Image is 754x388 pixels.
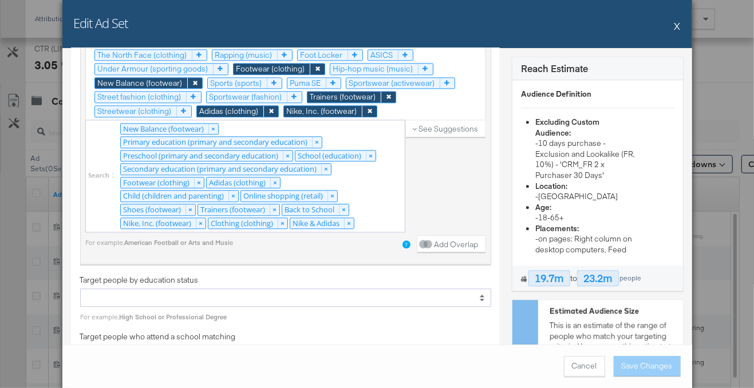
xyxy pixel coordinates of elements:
[120,177,204,189] div: Footwear (clothing)
[120,217,206,229] div: Nike, Inc. (footwear)
[295,150,376,162] div: School (education)
[535,138,635,181] span: - 10 days purchase - Exclusion and Lookalike (FR, 10%) - 'CRM_FR 2 x Purchaser 30 Days'
[98,78,183,89] div: New Balance (footwear)
[333,64,413,74] div: Hip-hop music (music)
[564,356,605,377] button: Cancel
[185,204,195,215] a: ×
[535,223,579,233] strong: Placements:
[215,50,273,61] div: Rapping (music)
[283,151,293,161] a: ×
[535,117,599,138] strong: Excluding Custom Audience:
[208,217,288,229] div: Clothing (clothing)
[80,312,228,321] div: For example,
[290,78,321,89] div: Puma SE
[98,50,187,61] div: The North Face (clothing)
[120,190,239,202] div: Child (children and parenting)
[339,204,349,215] a: ×
[74,14,128,31] h2: Edit Ad Set
[424,239,479,250] span: Add Overlap
[674,14,681,37] button: X
[120,204,196,216] div: Shoes (footwear)
[210,92,282,102] div: Sportswear (fashion)
[550,306,677,316] div: Estimated Audience Size
[120,136,322,148] div: Primary education (primary and secondary education)
[535,191,618,201] span: - [GEOGRAPHIC_DATA]
[290,217,354,229] div: Nike & Adidas
[80,275,199,286] label: Target people by education status
[228,191,238,201] a: ×
[194,177,204,188] a: ×
[528,270,570,286] div: 19.7m
[120,150,293,162] div: Preschool (primary and secondary education)
[80,331,236,342] label: Target people who attend a school matching
[356,218,358,229] input: New Balance (footwear)×Primary education (primary and secondary education)×Preschool (primary and...
[310,92,376,102] div: Trainers (footwear)
[198,204,280,216] div: Trainers (footwear)
[120,123,219,135] div: New Balance (footwear)
[200,106,259,117] div: Adidas (clothing)
[196,218,206,229] a: ×
[208,124,218,134] a: ×
[278,218,287,229] a: ×
[577,270,619,286] div: 23.2m
[236,64,305,74] div: Footwear (clothing)
[521,89,674,100] div: Audience Definition
[301,50,343,61] div: Foot Locker
[98,64,208,74] div: Under Armour (sporting goods)
[405,120,486,139] button: See Suggestions
[206,177,281,189] div: Adidas (clothing)
[417,235,486,254] button: Add Overlap
[287,106,357,117] div: Nike, Inc. (footwear)
[619,274,642,282] div: people
[270,204,279,215] a: ×
[327,191,337,201] a: ×
[240,190,338,202] div: Online shopping (retail)
[120,312,227,321] strong: High School or Professional Degree
[371,50,393,61] div: ASICS
[321,164,331,175] a: ×
[344,218,354,229] a: ×
[270,177,280,188] a: ×
[349,78,435,89] div: Sportswear (activewear)
[85,238,234,247] span: For example,
[312,137,322,148] a: ×
[535,181,567,191] strong: Location:
[98,92,181,102] div: Street fashion (clothing)
[366,151,376,161] a: ×
[512,266,683,291] div: to
[125,238,234,247] strong: American Football or Arts and Music
[535,212,564,223] span: - 18-65+
[402,240,411,249] a: ?
[282,204,349,216] div: Back to School
[120,163,331,175] div: Secondary education (primary and secondary education)
[521,62,588,74] strong: Reach Estimate
[98,106,172,117] div: Streetwear (clothing)
[211,78,262,89] div: Sports (sports)
[535,202,551,212] strong: Age:
[413,124,479,134] div: See Suggestions
[535,234,634,298] span: - on pages: Right column on desktop computers, Feed on desktop computers, Feed on mobile devices ...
